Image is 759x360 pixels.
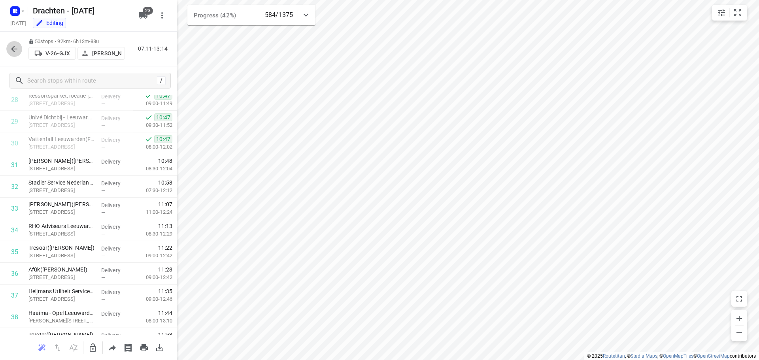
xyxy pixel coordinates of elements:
div: 36 [11,270,18,277]
span: Progress (42%) [194,12,236,19]
p: [PERSON_NAME] [92,50,121,57]
span: 10:48 [158,157,172,165]
div: 30 [11,139,18,147]
p: Leo Twijnstrastraat 2, Leeuwarden [28,317,95,325]
span: — [101,253,105,259]
p: Tryater(Hilly Kronemeijer) [28,331,95,339]
p: Delivery [101,245,130,253]
input: Search stops within route [27,75,157,87]
button: [PERSON_NAME] [77,47,125,60]
span: — [101,166,105,172]
div: / [157,76,166,85]
p: 09:00-11:49 [133,100,172,107]
span: 10:47 [154,113,172,121]
p: 07:11-13:14 [138,45,171,53]
button: More [154,8,170,23]
p: 50 stops • 92km • 6h13m [28,38,125,45]
div: 29 [11,118,18,125]
div: Editing [36,19,63,27]
p: Univé Dichtbij - Leeuwarden(Trix Lukkes) [28,113,95,121]
span: Reoptimize route [34,343,50,351]
p: Vattenfall Leeuwarden(Facility Services) [28,135,95,143]
span: 11:44 [158,309,172,317]
p: [STREET_ADDRESS] [28,252,95,260]
a: Stadia Maps [631,353,657,359]
p: Afûk([PERSON_NAME]) [28,266,95,273]
span: 23 [143,7,153,15]
p: 08:00-12:02 [133,143,172,151]
span: 11:13 [158,222,172,230]
span: 88u [91,38,99,44]
p: Delivery [101,266,130,274]
span: 10:47 [154,135,172,143]
p: Delivery [101,136,130,144]
span: — [101,275,105,281]
p: 09:00-12:42 [133,273,172,281]
p: V-26-GJX [45,50,70,57]
span: Print shipping labels [120,343,136,351]
p: Delivery [101,288,130,296]
button: Fit zoom [730,5,746,21]
p: Delivery [101,92,130,100]
span: Sort by time window [66,343,81,351]
span: 11:28 [158,266,172,273]
p: Ressortsparket, locatie Leeuwarden(Hieke van der Zee) [28,92,95,100]
span: Reverse route [50,343,66,351]
div: 35 [11,248,18,256]
p: Wilhelminaplein 1, Leeuwarden [28,100,95,107]
span: — [101,123,105,128]
button: Unlock route [85,340,101,356]
p: 584/1375 [265,10,293,20]
p: 07:30-12:12 [133,187,172,194]
div: 31 [11,161,18,169]
p: Tresoar(Lucienne Van Dongen) [28,244,95,252]
a: OpenStreetMap [697,353,730,359]
p: Delivery [101,179,130,187]
span: — [101,231,105,237]
p: [STREET_ADDRESS] [28,143,95,151]
p: Delivery [101,114,130,122]
p: Druifstreek 72 C, Leeuwarden [28,230,95,238]
span: Share route [104,343,120,351]
p: 09:30-11:52 [133,121,172,129]
button: 23 [135,8,151,23]
div: small contained button group [712,5,747,21]
span: 11:22 [158,244,172,252]
a: OpenMapTiles [663,353,693,359]
button: Map settings [714,5,729,21]
p: Haaima - Opel Leeuwarden(Chris Bruining) [28,309,95,317]
a: Routetitan [603,353,625,359]
p: Delivery [101,201,130,209]
p: RHO Adviseurs Leeuwarden(Annelies Hofman) [28,222,95,230]
p: 11:00-12:24 [133,208,172,216]
div: 33 [11,205,18,212]
p: Heijmans Utiliteit Services - Gemeentehuis Leeuwarden(Joeke Bergsma) [28,287,95,295]
p: 09:00-12:46 [133,295,172,303]
p: 09:00-12:42 [133,252,172,260]
span: — [101,318,105,324]
span: 11:35 [158,287,172,295]
span: — [101,144,105,150]
span: • [89,38,91,44]
span: — [101,188,105,194]
span: Print route [136,343,152,351]
svg: Done [145,113,153,121]
span: Download route [152,343,168,351]
span: 10:47 [154,92,172,100]
p: Yource - Leeuwarden(Ingrid Roosjen) [28,157,95,165]
span: — [101,209,105,215]
button: V-26-GJX [28,47,76,60]
p: 08:30-12:29 [133,230,172,238]
div: 38 [11,313,18,321]
p: 08:30-12:04 [133,165,172,173]
p: Delivery [101,223,130,231]
span: — [101,296,105,302]
div: 37 [11,292,18,299]
p: Snekertrekweg 19, Leeuwarden [28,187,95,194]
span: 10:58 [158,179,172,187]
span: — [101,101,105,107]
svg: Done [145,92,153,100]
p: Zoutbranderij 1, Leeuwarden [28,208,95,216]
p: [STREET_ADDRESS] [28,273,95,281]
p: [STREET_ADDRESS] [28,165,95,173]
